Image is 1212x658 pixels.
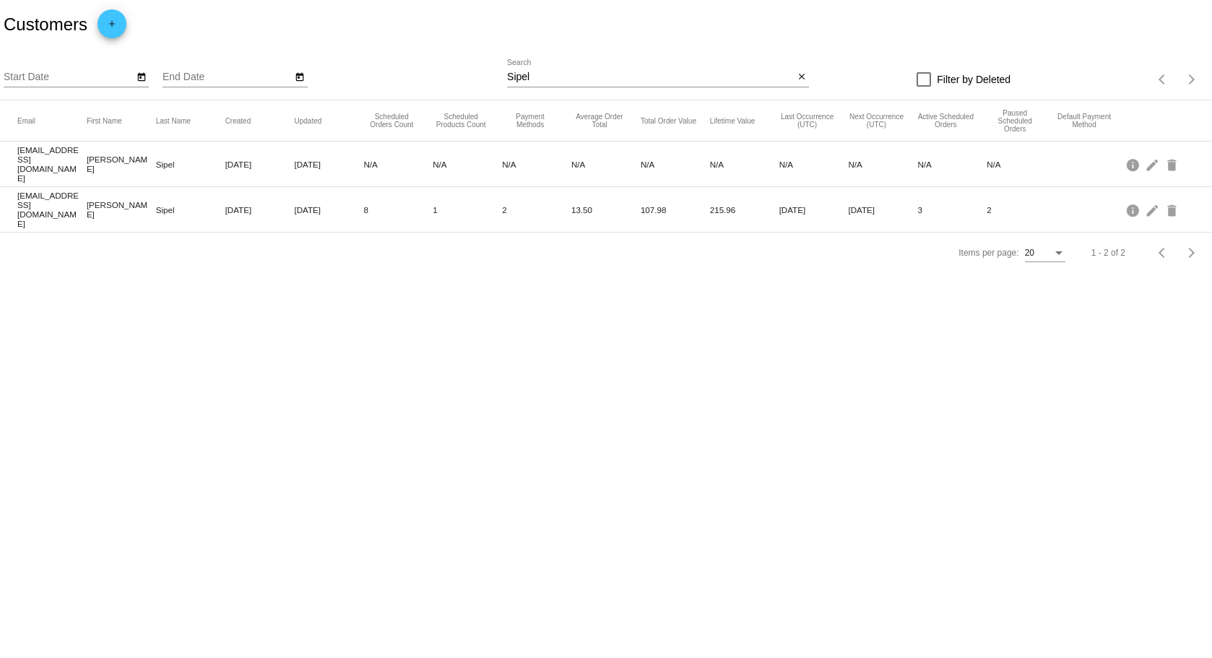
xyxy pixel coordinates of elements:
button: Change sorting for ActiveScheduledOrdersCount [917,113,974,129]
button: Change sorting for Email [17,116,35,125]
button: Change sorting for LastName [156,116,191,125]
button: Open calendar [134,69,149,84]
input: Search [507,72,794,83]
mat-cell: [DATE] [225,156,295,173]
mat-cell: N/A [917,156,987,173]
mat-icon: info [1125,199,1143,221]
mat-cell: N/A [502,156,571,173]
mat-cell: N/A [779,156,849,173]
mat-icon: edit [1145,153,1162,176]
mat-cell: [DATE] [225,202,295,218]
mat-cell: [EMAIL_ADDRESS][DOMAIN_NAME] [17,187,87,232]
button: Next page [1177,65,1206,94]
button: Change sorting for UpdatedUtc [295,116,322,125]
button: Change sorting for PaymentMethodsCount [502,113,558,129]
button: Change sorting for PausedScheduledOrdersCount [987,109,1043,133]
button: Change sorting for DefaultPaymentMethod [1056,113,1112,129]
mat-icon: add [103,19,121,36]
mat-cell: N/A [987,156,1056,173]
mat-cell: 215.96 [710,202,779,218]
button: Change sorting for ScheduledOrderLTV [710,116,756,125]
span: 20 [1025,248,1034,258]
mat-icon: edit [1145,199,1162,221]
button: Previous page [1148,65,1177,94]
mat-cell: [DATE] [295,156,364,173]
h2: Customers [4,14,87,35]
mat-cell: 13.50 [571,202,641,218]
mat-cell: [PERSON_NAME] [87,196,156,222]
button: Previous page [1148,238,1177,267]
button: Open calendar [293,69,308,84]
input: Start Date [4,72,134,83]
button: Change sorting for CreatedUtc [225,116,251,125]
button: Change sorting for FirstName [87,116,122,125]
mat-cell: 107.98 [641,202,710,218]
span: Filter by Deleted [937,71,1010,88]
mat-icon: info [1125,153,1143,176]
div: Items per page: [958,248,1018,258]
mat-cell: N/A [571,156,641,173]
mat-cell: 8 [363,202,433,218]
mat-cell: N/A [849,156,918,173]
mat-cell: N/A [710,156,779,173]
div: 1 - 2 of 2 [1091,248,1125,258]
mat-cell: 1 [433,202,502,218]
mat-cell: N/A [641,156,710,173]
button: Change sorting for TotalScheduledOrdersCount [363,113,420,129]
button: Clear [794,70,809,85]
mat-cell: [PERSON_NAME] [87,151,156,177]
mat-cell: [DATE] [849,202,918,218]
mat-cell: N/A [363,156,433,173]
button: Change sorting for AverageScheduledOrderTotal [571,113,628,129]
mat-cell: 3 [917,202,987,218]
button: Change sorting for NextScheduledOrderOccurrenceUtc [849,113,905,129]
mat-cell: N/A [433,156,502,173]
mat-cell: 2 [987,202,1056,218]
mat-cell: [EMAIL_ADDRESS][DOMAIN_NAME] [17,142,87,186]
button: Change sorting for LastScheduledOrderOccurrenceUtc [779,113,836,129]
input: End Date [163,72,293,83]
mat-cell: [DATE] [295,202,364,218]
button: Next page [1177,238,1206,267]
mat-select: Items per page: [1025,248,1065,259]
mat-icon: close [797,72,807,83]
mat-icon: delete [1164,199,1182,221]
mat-cell: Sipel [156,202,225,218]
mat-cell: [DATE] [779,202,849,218]
mat-icon: delete [1164,153,1182,176]
button: Change sorting for TotalProductsScheduledCount [433,113,489,129]
mat-cell: Sipel [156,156,225,173]
mat-cell: 2 [502,202,571,218]
button: Change sorting for TotalScheduledOrderValue [641,116,696,125]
